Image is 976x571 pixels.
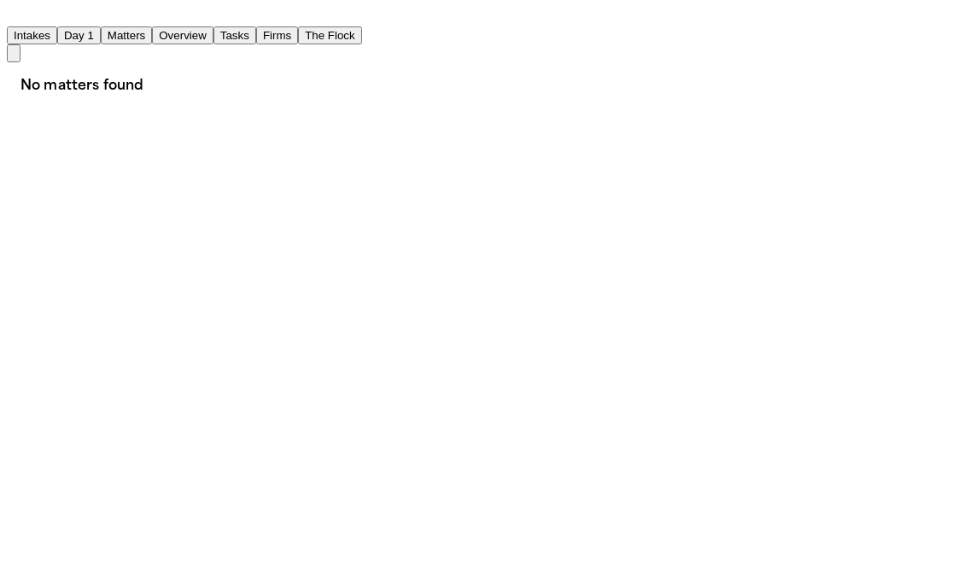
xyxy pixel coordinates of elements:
[57,27,101,42] a: Day 1
[213,26,256,44] button: Tasks
[7,27,57,42] a: Intakes
[256,27,298,42] a: Firms
[213,27,256,42] a: Tasks
[7,7,27,23] img: Finch Logo
[152,26,213,44] button: Overview
[101,26,152,44] button: Matters
[298,27,362,42] a: The Flock
[298,26,362,44] button: The Flock
[101,27,152,42] a: Matters
[7,26,57,44] button: Intakes
[256,26,298,44] button: Firms
[152,27,213,42] a: Overview
[20,76,348,96] p: No matters found
[7,11,27,26] a: Home
[57,26,101,44] button: Day 1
